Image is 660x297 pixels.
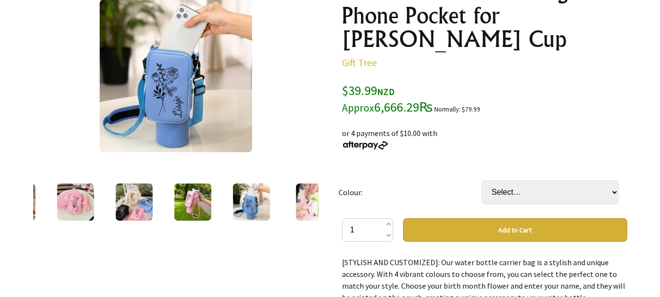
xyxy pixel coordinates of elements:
small: Approx [342,101,374,114]
div: or 4 payments of $10.00 with [342,115,627,151]
img: Afterpay [342,141,389,150]
img: Water Bottle Carrier Bag with Phone Pocket for Stanley Cup [233,183,270,221]
span: $39.99 6,666.29₨ [342,82,433,115]
img: Water Bottle Carrier Bag with Phone Pocket for Stanley Cup [296,183,324,221]
img: Water Bottle Carrier Bag with Phone Pocket for Stanley Cup [174,183,211,221]
a: Gift Tree [342,56,377,69]
small: Normally: $79.99 [434,105,480,114]
img: Water Bottle Carrier Bag with Phone Pocket for Stanley Cup [57,183,94,221]
button: Add to Cart [403,218,627,242]
span: NZD [377,86,395,97]
td: Colour: [339,166,481,218]
img: Water Bottle Carrier Bag with Phone Pocket for Stanley Cup [115,183,152,221]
